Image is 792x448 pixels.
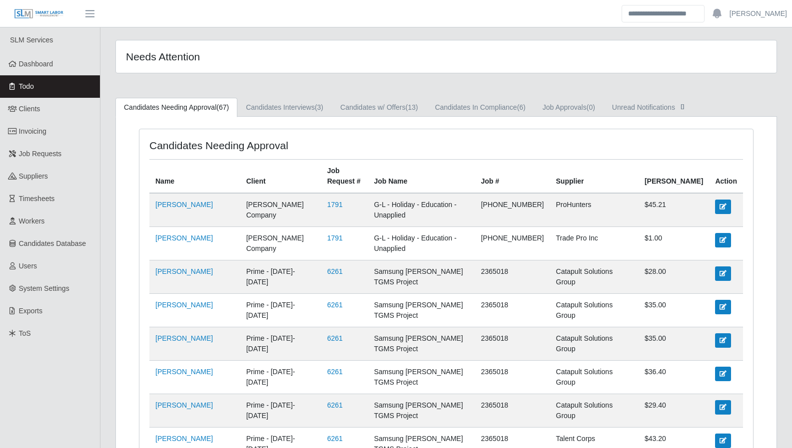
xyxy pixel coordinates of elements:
th: Job Name [368,160,475,194]
td: Catapult Solutions Group [550,260,639,294]
th: Action [709,160,743,194]
a: Candidates In Compliance [426,98,534,117]
td: G-L - Holiday - Education - Unapplied [368,193,475,227]
a: [PERSON_NAME] [155,201,213,209]
th: [PERSON_NAME] [639,160,709,194]
td: Samsung [PERSON_NAME] TGMS Project [368,327,475,361]
a: [PERSON_NAME] [155,234,213,242]
th: Supplier [550,160,639,194]
td: Prime - [DATE]-[DATE] [240,394,321,428]
td: Catapult Solutions Group [550,394,639,428]
td: $1.00 [639,227,709,260]
h4: Needs Attention [126,50,384,63]
a: [PERSON_NAME] [155,334,213,342]
span: [] [678,102,688,110]
span: (6) [517,103,526,111]
td: [PHONE_NUMBER] [475,227,550,260]
td: Prime - [DATE]-[DATE] [240,361,321,394]
span: (13) [406,103,418,111]
td: 2365018 [475,394,550,428]
a: 6261 [327,368,343,376]
a: [PERSON_NAME] [155,301,213,309]
td: Catapult Solutions Group [550,327,639,361]
td: $45.21 [639,193,709,227]
span: (67) [216,103,229,111]
a: [PERSON_NAME] [155,368,213,376]
span: ToS [19,329,31,337]
th: Job Request # [321,160,368,194]
a: [PERSON_NAME] [155,267,213,275]
td: G-L - Holiday - Education - Unapplied [368,227,475,260]
a: 6261 [327,435,343,443]
td: [PERSON_NAME] Company [240,227,321,260]
span: Invoicing [19,127,46,135]
th: Job # [475,160,550,194]
a: Candidates Needing Approval [115,98,237,117]
td: Catapult Solutions Group [550,361,639,394]
td: Prime - [DATE]-[DATE] [240,260,321,294]
td: Prime - [DATE]-[DATE] [240,327,321,361]
span: Job Requests [19,150,62,158]
span: Todo [19,82,34,90]
td: Samsung [PERSON_NAME] TGMS Project [368,294,475,327]
a: Job Approvals [534,98,604,117]
td: Catapult Solutions Group [550,294,639,327]
td: $29.40 [639,394,709,428]
td: $35.00 [639,294,709,327]
td: 2365018 [475,361,550,394]
td: 2365018 [475,260,550,294]
span: Exports [19,307,42,315]
span: System Settings [19,284,69,292]
span: Clients [19,105,40,113]
span: Timesheets [19,195,55,203]
a: 6261 [327,334,343,342]
span: (3) [315,103,323,111]
span: Dashboard [19,60,53,68]
a: [PERSON_NAME] [155,435,213,443]
td: 2365018 [475,294,550,327]
td: Samsung [PERSON_NAME] TGMS Project [368,260,475,294]
span: (0) [587,103,595,111]
td: Prime - [DATE]-[DATE] [240,294,321,327]
a: 1791 [327,201,343,209]
input: Search [622,5,705,22]
span: Users [19,262,37,270]
span: Candidates Database [19,239,86,247]
td: 2365018 [475,327,550,361]
td: $36.40 [639,361,709,394]
span: SLM Services [10,36,53,44]
td: ProHunters [550,193,639,227]
th: Client [240,160,321,194]
td: $35.00 [639,327,709,361]
span: Workers [19,217,45,225]
a: Candidates w/ Offers [332,98,426,117]
a: Unread Notifications [604,98,696,117]
td: Samsung [PERSON_NAME] TGMS Project [368,394,475,428]
td: Trade Pro Inc [550,227,639,260]
a: Candidates Interviews [237,98,332,117]
h4: Candidates Needing Approval [149,139,388,152]
a: [PERSON_NAME] [155,401,213,409]
a: 6261 [327,301,343,309]
td: [PERSON_NAME] Company [240,193,321,227]
a: 1791 [327,234,343,242]
td: [PHONE_NUMBER] [475,193,550,227]
span: Suppliers [19,172,48,180]
td: $28.00 [639,260,709,294]
td: Samsung [PERSON_NAME] TGMS Project [368,361,475,394]
img: SLM Logo [14,8,64,19]
th: Name [149,160,240,194]
a: [PERSON_NAME] [730,8,787,19]
a: 6261 [327,401,343,409]
a: 6261 [327,267,343,275]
